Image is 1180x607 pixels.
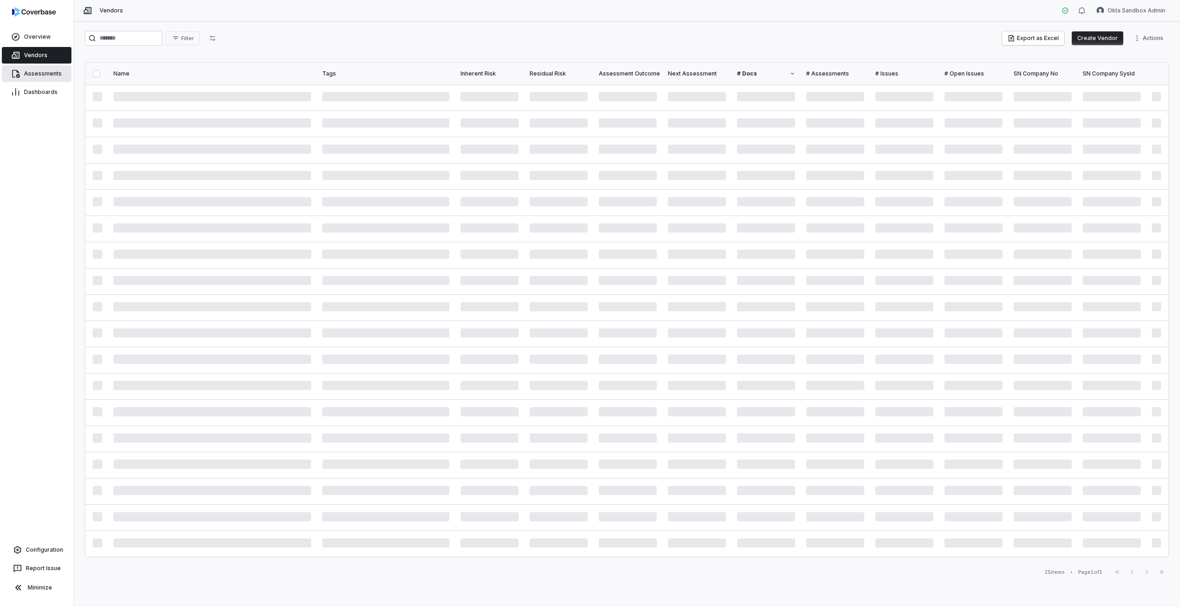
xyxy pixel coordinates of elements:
[1131,31,1169,45] button: More actions
[1078,569,1103,576] div: Page 1 of 1
[1108,7,1165,14] span: Okta Sandbox Admin
[1002,31,1064,45] button: Export as Excel
[2,29,71,45] a: Overview
[1097,7,1104,14] img: Okta Sandbox Admin avatar
[2,84,71,100] a: Dashboards
[24,52,47,59] span: Vendors
[806,70,864,77] div: # Assessments
[599,70,657,77] div: Assessment Outcome
[1072,31,1123,45] button: Create Vendor
[1044,569,1065,576] div: 25 items
[530,70,588,77] div: Residual Risk
[4,578,70,597] button: Minimize
[24,88,58,96] span: Dashboards
[113,70,311,77] div: Name
[24,33,51,41] span: Overview
[181,35,194,42] span: Filter
[24,70,62,77] span: Assessments
[28,584,52,591] span: Minimize
[2,47,71,64] a: Vendors
[12,7,56,17] img: logo-D7KZi-bG.svg
[2,65,71,82] a: Assessments
[1070,569,1073,575] div: •
[4,560,70,577] button: Report Issue
[4,542,70,558] a: Configuration
[875,70,933,77] div: # Issues
[1014,70,1072,77] div: SN Company No
[737,70,795,77] div: # Docs
[100,7,123,14] span: Vendors
[1091,4,1171,18] button: Okta Sandbox Admin avatarOkta Sandbox Admin
[26,565,61,572] span: Report Issue
[944,70,1003,77] div: # Open Issues
[668,70,726,77] div: Next Assessment
[322,70,449,77] div: Tags
[460,70,519,77] div: Inherent Risk
[166,31,200,45] button: Filter
[26,546,63,554] span: Configuration
[1083,70,1141,77] div: SN Company SysId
